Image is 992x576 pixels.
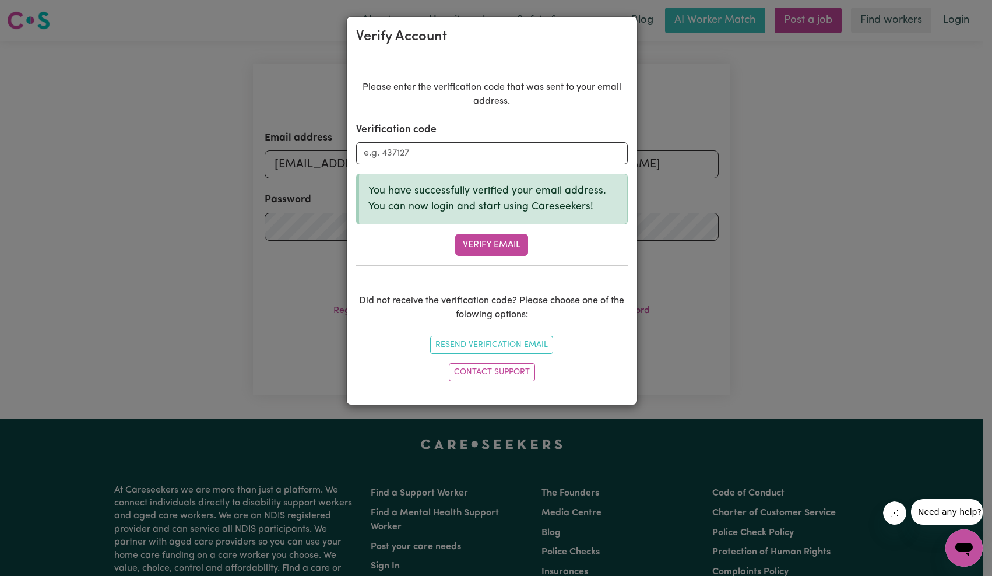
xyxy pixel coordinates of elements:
iframe: Message from company [911,499,983,525]
p: Please enter the verification code that was sent to your email address. [356,80,628,108]
iframe: Close message [883,501,906,525]
div: Verify Account [356,26,447,47]
label: Verification code [356,122,437,138]
p: Did not receive the verification code? Please choose one of the folowing options: [356,294,628,322]
button: Verify Email [455,234,528,256]
input: e.g. 437127 [356,142,628,164]
button: Resend Verification Email [430,336,553,354]
a: Contact Support [449,363,535,381]
iframe: Button to launch messaging window [945,529,983,567]
p: You have successfully verified your email address. You can now login and start using Careseekers! [368,184,618,215]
